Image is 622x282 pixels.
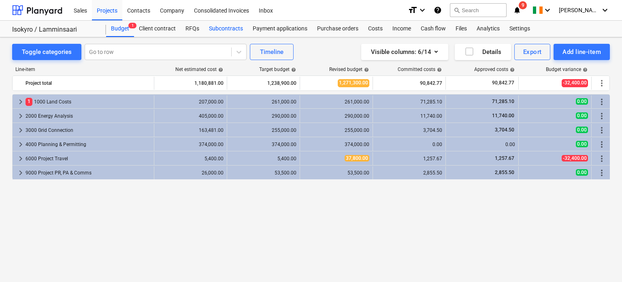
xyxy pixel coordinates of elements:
[434,5,442,15] i: Knowledge base
[329,67,369,72] div: Revised budget
[494,155,515,161] span: 1,257.67
[376,99,442,105] div: 71,285.10
[26,95,151,108] div: 1000 Land Costs
[230,156,296,161] div: 5,400.00
[26,77,151,90] div: Project total
[16,125,26,135] span: keyboard_arrow_right
[508,67,515,72] span: help
[230,127,296,133] div: 255,000.00
[559,7,599,13] span: [PERSON_NAME]
[26,166,151,179] div: 9000 Project PR, PA & Comms
[290,67,296,72] span: help
[491,99,515,104] span: 71,285.10
[455,44,511,60] button: Details
[303,99,369,105] div: 261,000.00
[418,5,427,15] i: keyboard_arrow_down
[597,97,607,107] span: More actions
[12,44,81,60] button: Toggle categories
[600,5,610,15] i: keyboard_arrow_down
[451,21,472,37] a: Files
[158,77,224,90] div: 1,180,881.00
[376,142,442,147] div: 0.00
[562,47,601,57] div: Add line-item
[597,154,607,164] span: More actions
[134,21,181,37] a: Client contract
[554,44,610,60] button: Add line-item
[260,47,283,57] div: Timeline
[303,142,369,147] div: 374,000.00
[26,124,151,137] div: 3000 Grid Connection
[181,21,204,37] a: RFQs
[175,67,223,72] div: Net estimated cost
[597,168,607,178] span: More actions
[416,21,451,37] a: Cash flow
[16,111,26,121] span: keyboard_arrow_right
[338,79,369,87] span: 1,271,300.00
[248,21,312,37] div: Payment applications
[217,67,223,72] span: help
[576,112,588,119] span: 0.00
[26,98,32,105] span: 1
[472,21,505,37] a: Analytics
[16,168,26,178] span: keyboard_arrow_right
[454,7,460,13] span: search
[22,47,72,57] div: Toggle categories
[519,1,527,9] span: 9
[388,21,416,37] a: Income
[562,79,588,87] span: -32,400.00
[474,67,515,72] div: Approved costs
[581,67,588,72] span: help
[259,67,296,72] div: Target budget
[158,127,224,133] div: 163,481.00
[12,26,96,34] div: Isokyro / Lamminsaari
[26,138,151,151] div: 4000 Planning & Permitting
[576,141,588,147] span: 0.00
[376,113,442,119] div: 11,740.00
[303,127,369,133] div: 255,000.00
[546,67,588,72] div: Budget variance
[376,127,442,133] div: 3,704.50
[12,67,154,72] div: Line-item
[362,67,369,72] span: help
[376,77,442,90] div: 90,842.77
[158,156,224,161] div: 5,400.00
[16,140,26,149] span: keyboard_arrow_right
[494,170,515,175] span: 2,855.50
[361,44,448,60] button: Visible columns:6/14
[597,140,607,149] span: More actions
[363,21,388,37] a: Costs
[597,111,607,121] span: More actions
[16,97,26,107] span: keyboard_arrow_right
[230,99,296,105] div: 261,000.00
[505,21,535,37] div: Settings
[398,67,442,72] div: Committed costs
[513,5,521,15] i: notifications
[26,152,151,165] div: 6000 Project Travel
[449,142,515,147] div: 0.00
[230,77,296,90] div: 1,238,900.00
[230,142,296,147] div: 374,000.00
[158,170,224,176] div: 26,000.00
[376,170,442,176] div: 2,855.50
[576,127,588,133] span: 0.00
[230,170,296,176] div: 53,500.00
[158,142,224,147] div: 374,000.00
[464,47,501,57] div: Details
[204,21,248,37] a: Subcontracts
[376,156,442,161] div: 1,257.67
[408,5,418,15] i: format_size
[106,21,134,37] a: Budget1
[250,44,294,60] button: Timeline
[597,78,607,88] span: More actions
[230,113,296,119] div: 290,000.00
[312,21,363,37] div: Purchase orders
[576,169,588,176] span: 0.00
[514,44,551,60] button: Export
[450,3,507,17] button: Search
